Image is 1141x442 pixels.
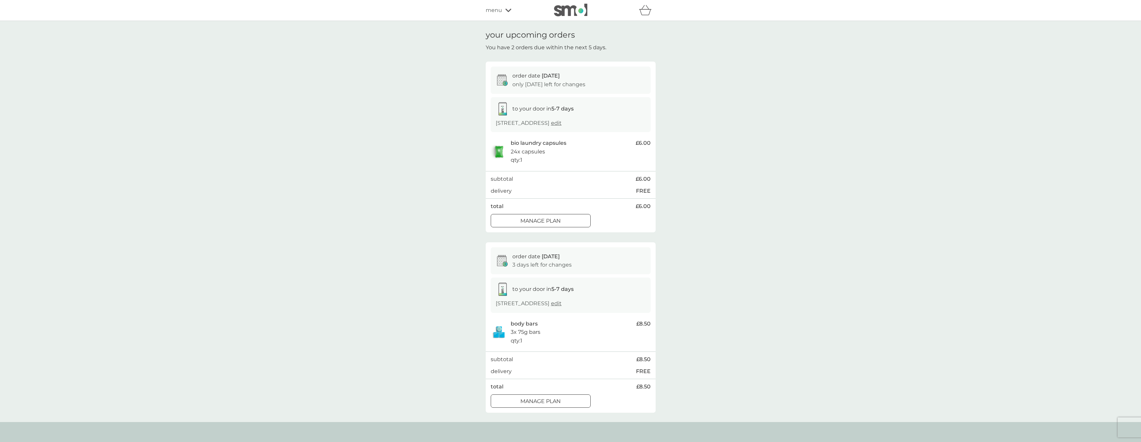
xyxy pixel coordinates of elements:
[636,187,651,195] p: FREE
[511,139,566,147] p: bio laundry capsules
[511,156,522,164] p: qty : 1
[551,300,562,307] a: edit
[639,4,656,17] div: basket
[496,299,562,308] p: [STREET_ADDRESS]
[491,187,512,195] p: delivery
[551,286,574,292] strong: 5-7 days
[512,80,585,89] p: only [DATE] left for changes
[520,397,561,406] p: Manage plan
[636,367,651,376] p: FREE
[542,253,560,260] span: [DATE]
[491,175,513,183] p: subtotal
[636,355,651,364] span: £8.50
[486,43,606,52] p: You have 2 orders due within the next 5 days.
[491,202,503,211] p: total
[491,214,591,227] button: Manage plan
[551,106,574,112] strong: 5-7 days
[511,320,538,328] p: body bars
[520,217,561,225] p: Manage plan
[486,30,575,40] h1: your upcoming orders
[551,120,562,126] a: edit
[512,106,574,112] span: to your door in
[636,175,651,183] span: £6.00
[496,119,562,127] p: [STREET_ADDRESS]
[491,394,591,408] button: Manage plan
[636,202,651,211] span: £6.00
[512,286,574,292] span: to your door in
[554,4,587,16] img: smol
[542,73,560,79] span: [DATE]
[636,382,651,391] span: £8.50
[512,72,560,80] p: order date
[512,252,560,261] p: order date
[511,328,540,336] p: 3x 75g bars
[511,336,522,345] p: qty : 1
[636,320,651,328] span: £8.50
[491,355,513,364] p: subtotal
[491,367,512,376] p: delivery
[512,261,572,269] p: 3 days left for changes
[636,139,651,147] span: £6.00
[491,382,503,391] p: total
[511,147,545,156] p: 24x capsules
[486,6,502,15] span: menu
